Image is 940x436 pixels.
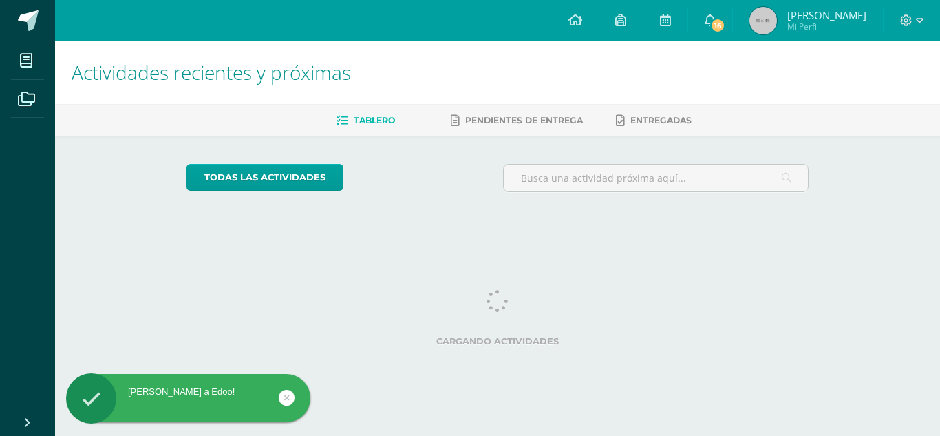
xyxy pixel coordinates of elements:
div: [PERSON_NAME] a Edoo! [66,386,310,398]
label: Cargando actividades [186,336,809,346]
a: Pendientes de entrega [451,110,583,132]
span: Entregadas [630,115,692,125]
span: Actividades recientes y próximas [72,59,351,85]
span: Pendientes de entrega [465,115,583,125]
input: Busca una actividad próxima aquí... [504,165,809,191]
img: 45x45 [749,7,777,34]
a: Entregadas [616,110,692,132]
span: 16 [710,18,725,33]
span: [PERSON_NAME] [787,8,866,22]
span: Tablero [354,115,395,125]
a: Tablero [337,110,395,132]
a: todas las Actividades [186,164,343,191]
span: Mi Perfil [787,21,866,32]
